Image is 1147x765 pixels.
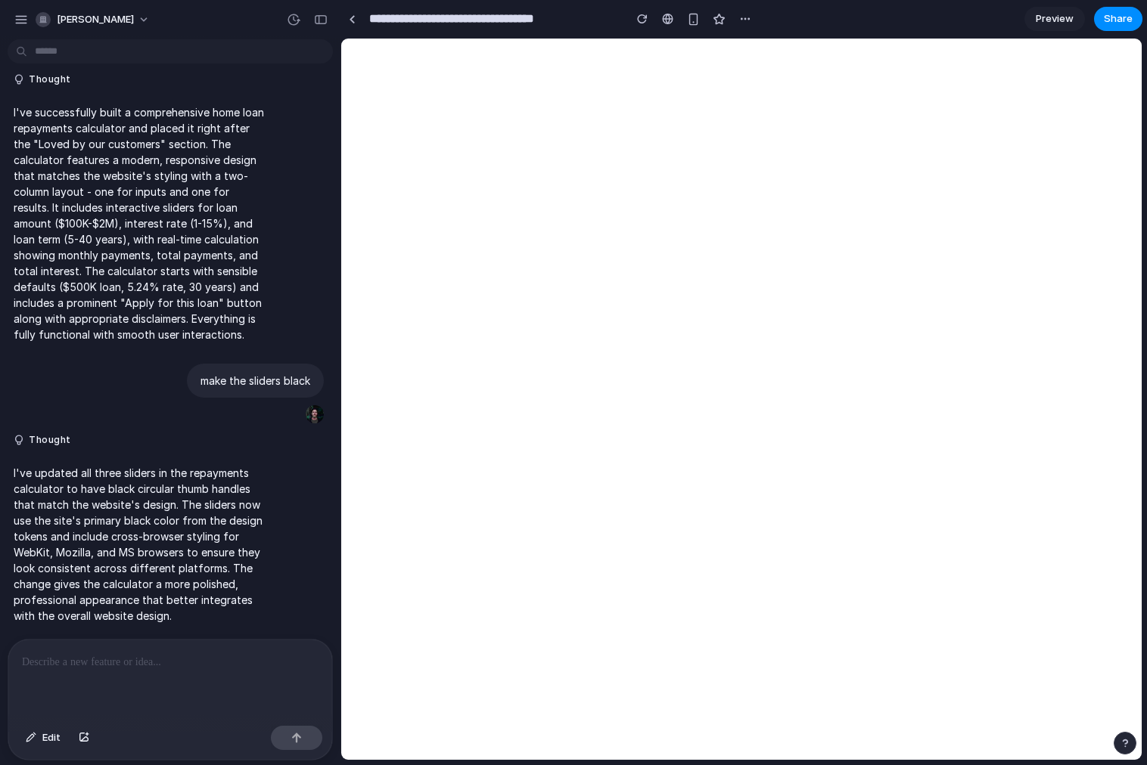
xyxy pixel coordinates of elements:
span: Share [1104,11,1133,26]
a: Preview [1024,7,1085,31]
button: Share [1094,7,1142,31]
button: Edit [18,726,68,750]
span: [PERSON_NAME] [57,12,134,27]
p: I've updated all three sliders in the repayments calculator to have black circular thumb handles ... [14,465,266,624]
p: I've successfully built a comprehensive home loan repayments calculator and placed it right after... [14,104,266,342]
p: make the sliders black [200,373,310,389]
button: [PERSON_NAME] [30,8,157,32]
span: Edit [42,730,61,745]
span: Preview [1036,11,1074,26]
